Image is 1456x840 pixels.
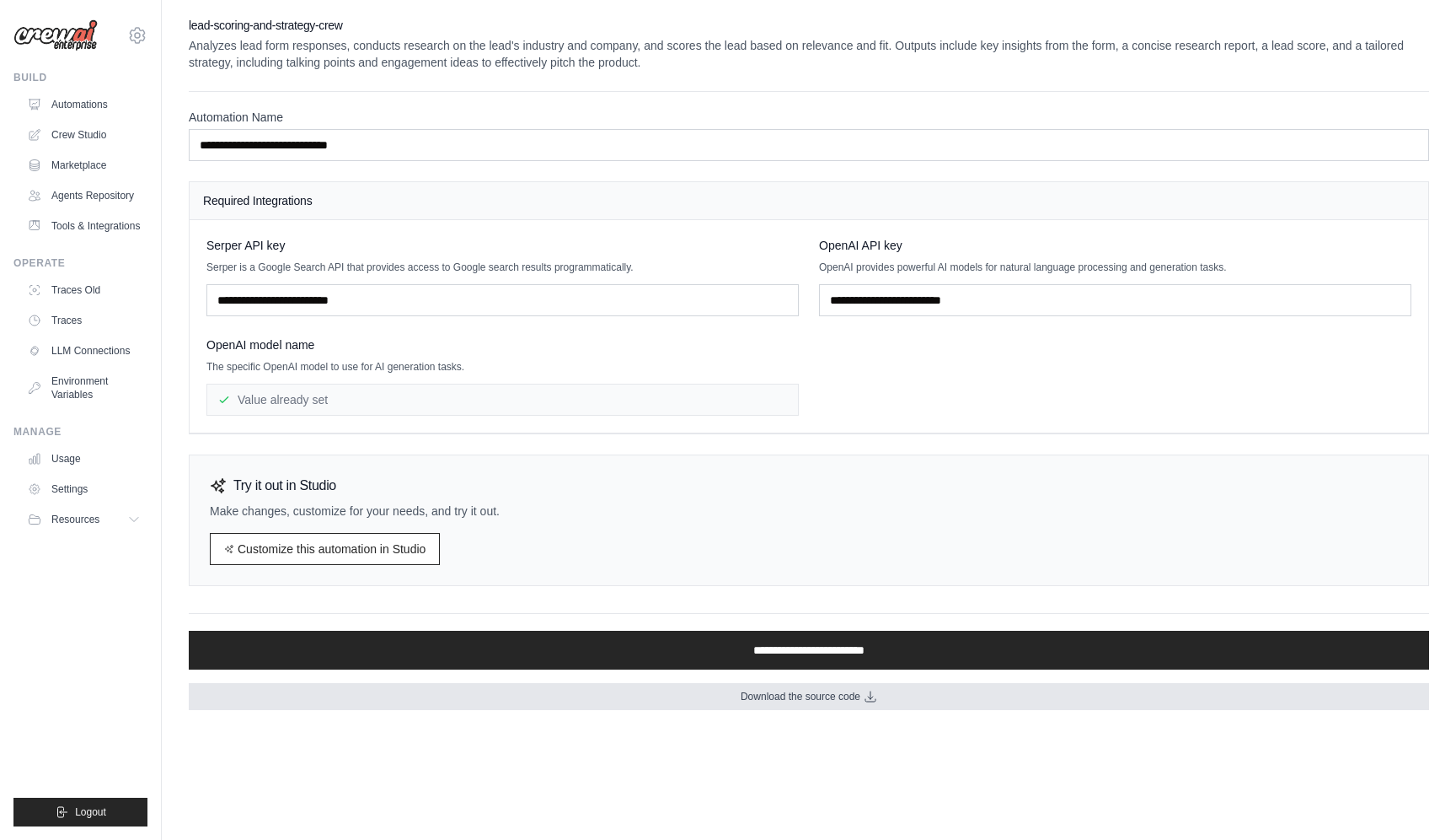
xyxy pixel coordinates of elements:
span: Download the source code [741,690,860,703]
a: Usage [20,445,147,472]
span: Serper API key [206,237,285,254]
p: Serper is a Google Search API that provides access to Google search results programmatically. [206,261,799,274]
a: Agents Repository [20,182,147,209]
a: Environment Variables [20,368,147,408]
a: Crew Studio [20,121,147,148]
span: Resources [51,513,99,526]
a: Marketplace [20,152,147,179]
a: LLM Connections [20,337,147,364]
a: Tools & Integrations [20,213,147,240]
span: OpenAI API key [819,237,902,254]
a: Traces Old [20,277,147,304]
span: Logout [75,805,106,819]
div: Build [13,71,147,84]
p: Analyzes lead form responses, conducts research on the lead's industry and company, and scores th... [189,37,1429,71]
button: Logout [13,798,147,827]
img: Logo [13,19,98,51]
h3: Try it out in Studio [233,476,336,496]
a: Download the source code [189,683,1429,710]
a: Settings [20,476,147,503]
div: Operate [13,256,147,270]
div: Manage [13,425,147,439]
p: The specific OpenAI model to use for AI generation tasks. [206,360,799,374]
a: Customize this automation in Studio [210,533,440,565]
a: Traces [20,307,147,334]
div: Value already set [206,384,799,416]
h4: Required Integrations [203,192,1415,209]
p: Make changes, customize for your needs, and try it out. [210,503,1408,520]
button: Resources [20,506,147,533]
span: OpenAI model name [206,337,314,353]
a: Automations [20,91,147,118]
p: OpenAI provides powerful AI models for natural language processing and generation tasks. [819,261,1411,274]
label: Automation Name [189,109,1429,126]
h2: lead-scoring-and-strategy-crew [189,17,1429,34]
